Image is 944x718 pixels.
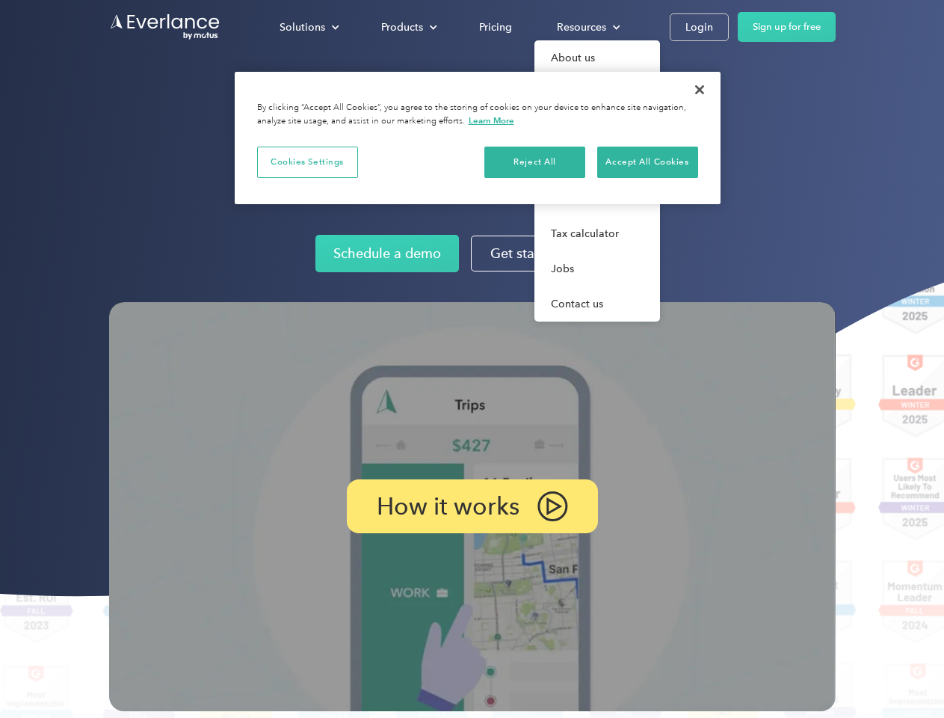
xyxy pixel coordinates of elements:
button: Cookies Settings [257,147,358,178]
a: Get started for free [471,236,629,271]
p: How it works [377,497,519,515]
div: Products [381,18,423,37]
a: About us [534,40,660,76]
div: By clicking “Accept All Cookies”, you agree to the storing of cookies on your device to enhance s... [257,102,698,128]
div: Solutions [265,14,351,40]
a: Tax calculator [534,216,660,251]
a: Go to homepage [109,13,221,41]
div: Pricing [479,18,512,37]
div: Solutions [280,18,325,37]
input: Submit [110,89,185,120]
nav: Resources [534,40,660,322]
div: Products [366,14,449,40]
button: Close [683,73,716,106]
a: Login [670,13,729,41]
a: Jobs [534,251,660,286]
button: Accept All Cookies [597,147,698,178]
a: Pricing [464,14,527,40]
a: Contact us [534,286,660,322]
a: More information about your privacy, opens in a new tab [469,115,514,126]
div: Resources [557,18,606,37]
a: Schedule a demo [315,235,459,272]
a: Sign up for free [738,12,836,42]
div: Privacy [235,72,721,204]
div: Cookie banner [235,72,721,204]
div: Login [685,18,713,37]
div: Resources [542,14,632,40]
button: Reject All [484,147,585,178]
